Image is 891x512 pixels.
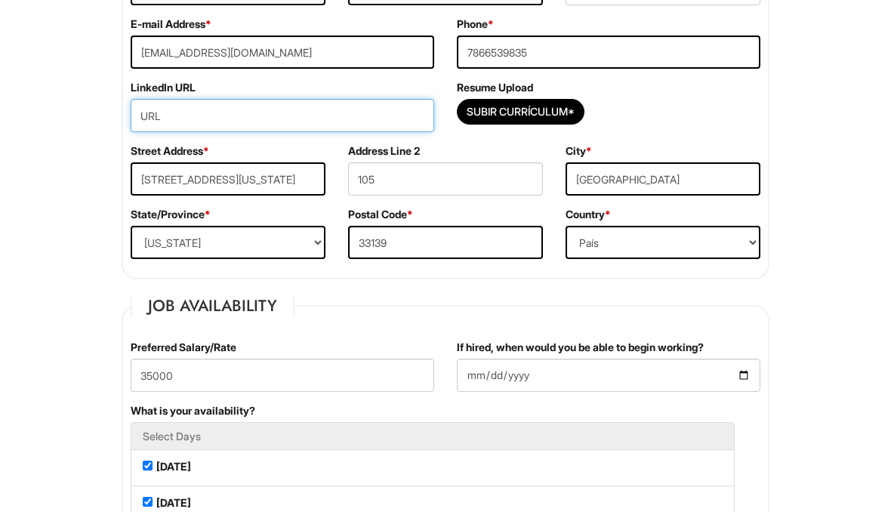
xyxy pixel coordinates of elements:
label: If hired, when would you be able to begin working? [457,340,704,355]
label: Postal Code [348,207,413,222]
h5: Select Days [143,430,723,442]
label: Country [566,207,611,222]
select: País [566,226,760,259]
input: Dirección Email [131,35,434,69]
label: Address Line 2 [348,143,420,159]
input: Ciudad [566,162,760,196]
legend: Job Availability [131,295,294,317]
input: Preferred Salary/Rate [131,359,434,392]
label: State/Province [131,207,211,222]
label: Phone [457,17,494,32]
input: Código Postal [348,226,543,259]
label: Preferred Salary/Rate [131,340,236,355]
label: Resume Upload [457,80,533,95]
label: [DATE] [156,459,191,474]
label: Street Address [131,143,209,159]
input: Calle [131,162,325,196]
label: E-mail Address [131,17,211,32]
label: What is your availability? [131,403,255,418]
input: Teléfono [457,35,760,69]
label: City [566,143,592,159]
input: Apt., Suite, Box, etc. [348,162,543,196]
label: LinkedIn URL [131,80,196,95]
button: Subir Currículum*Subir Currículum* [457,99,584,125]
label: [DATE] [156,495,191,510]
input: LinkedIn URL [131,99,434,132]
select: State/Province [131,226,325,259]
